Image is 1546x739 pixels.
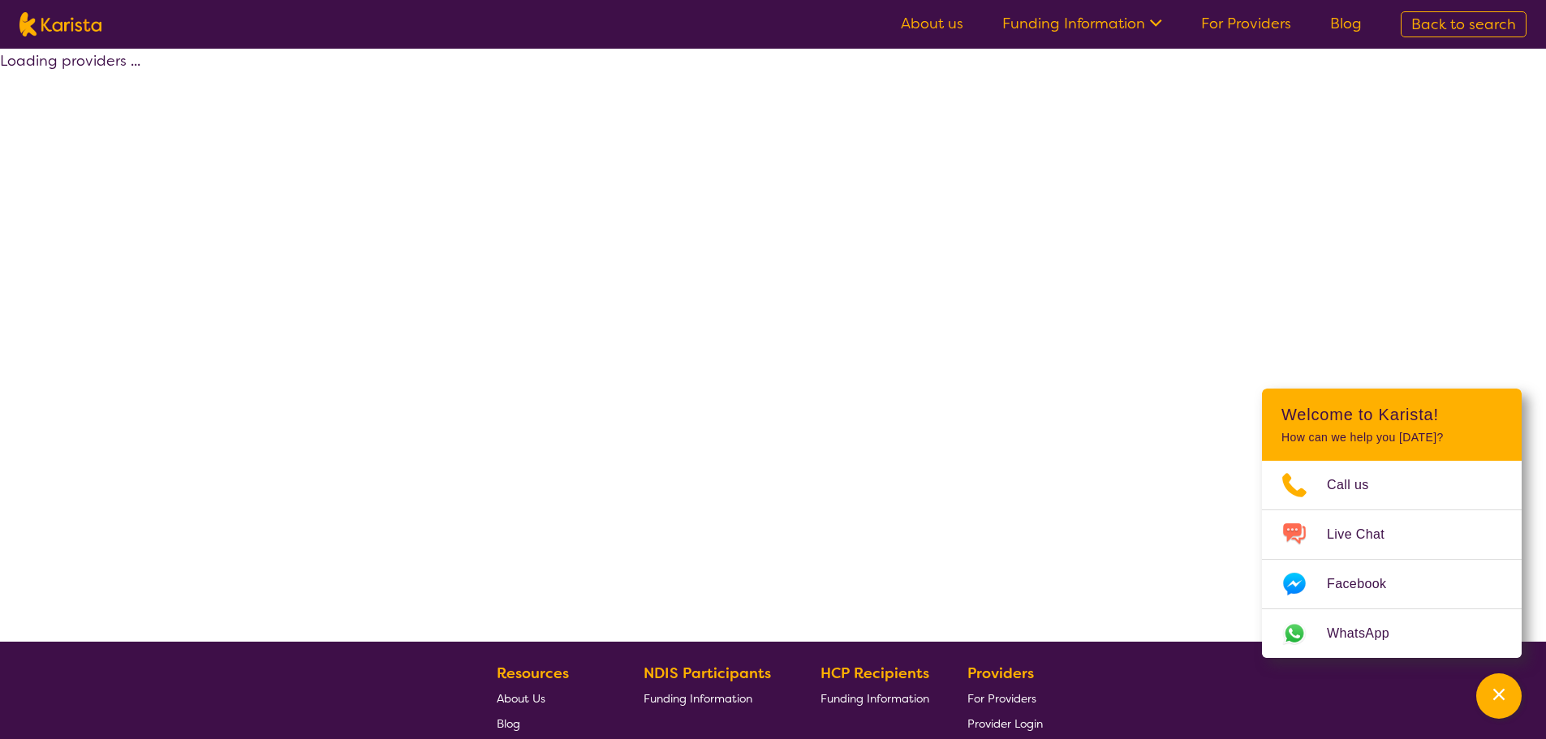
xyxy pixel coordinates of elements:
[1281,405,1502,424] h2: Welcome to Karista!
[967,711,1043,736] a: Provider Login
[1327,572,1406,596] span: Facebook
[1262,461,1522,658] ul: Choose channel
[1262,389,1522,658] div: Channel Menu
[1281,431,1502,445] p: How can we help you [DATE]?
[497,685,605,711] a: About Us
[820,664,929,683] b: HCP Recipients
[1330,14,1362,33] a: Blog
[1327,522,1404,547] span: Live Chat
[967,716,1043,731] span: Provider Login
[1201,14,1291,33] a: For Providers
[967,664,1034,683] b: Providers
[497,716,520,731] span: Blog
[1327,621,1409,646] span: WhatsApp
[1262,609,1522,658] a: Web link opens in a new tab.
[820,691,929,706] span: Funding Information
[901,14,963,33] a: About us
[967,685,1043,711] a: For Providers
[967,691,1036,706] span: For Providers
[644,664,771,683] b: NDIS Participants
[1327,473,1389,497] span: Call us
[644,685,783,711] a: Funding Information
[1411,15,1516,34] span: Back to search
[497,711,605,736] a: Blog
[644,691,752,706] span: Funding Information
[1401,11,1527,37] a: Back to search
[1002,14,1162,33] a: Funding Information
[497,691,545,706] span: About Us
[497,664,569,683] b: Resources
[19,12,101,37] img: Karista logo
[1476,673,1522,719] button: Channel Menu
[820,685,929,711] a: Funding Information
